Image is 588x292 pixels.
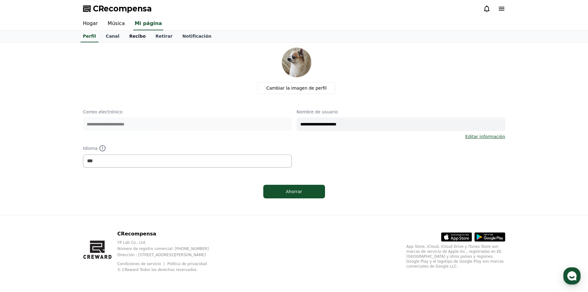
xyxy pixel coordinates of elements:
a: Perfil [81,31,98,42]
font: Hogar [83,20,98,26]
font: Mi página [135,20,162,26]
font: Correo electrónico [83,109,123,114]
font: Ahorrar [286,189,302,194]
button: Ahorrar [263,185,325,198]
font: Notificación [182,34,211,39]
font: Retirar [156,34,173,39]
a: Música [103,17,130,30]
font: Dirección : [STREET_ADDRESS][PERSON_NAME] [117,253,206,257]
a: Messages [41,196,80,211]
a: Retirar [151,31,177,42]
font: Perfil [83,34,96,39]
font: Cambiar la imagen de perfil [266,86,327,91]
a: Editar información [465,133,505,140]
a: Home [2,196,41,211]
font: © CReward Todos los derechos reservados. [117,268,198,272]
a: CRecompensa [83,4,152,14]
span: Home [16,205,27,210]
a: Notificación [177,31,216,42]
a: Condiciones de servicio [117,262,166,266]
font: Idioma [83,146,98,151]
font: CRecompensa [117,231,156,237]
font: YP Lab Co., Ltd. [117,240,146,245]
img: imagen de perfil [282,48,311,77]
font: CRecompensa [93,4,152,13]
font: Nombre de usuario [297,109,338,114]
font: Música [108,20,125,26]
a: Hogar [78,17,103,30]
span: Messages [51,205,69,210]
font: Recibo [129,34,146,39]
a: Política de privacidad [167,262,207,266]
font: Canal [106,34,119,39]
font: Condiciones de servicio [117,262,161,266]
a: Settings [80,196,119,211]
a: Recibo [124,31,151,42]
font: App Store, iCloud, iCloud Drive y iTunes Store son marcas de servicio de Apple Inc., registradas ... [407,244,504,269]
a: Mi página [133,17,163,30]
span: Settings [91,205,106,210]
font: Editar información [465,134,505,139]
font: Número de registro comercial: [PHONE_NUMBER] [117,247,209,251]
a: Canal [101,31,124,42]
